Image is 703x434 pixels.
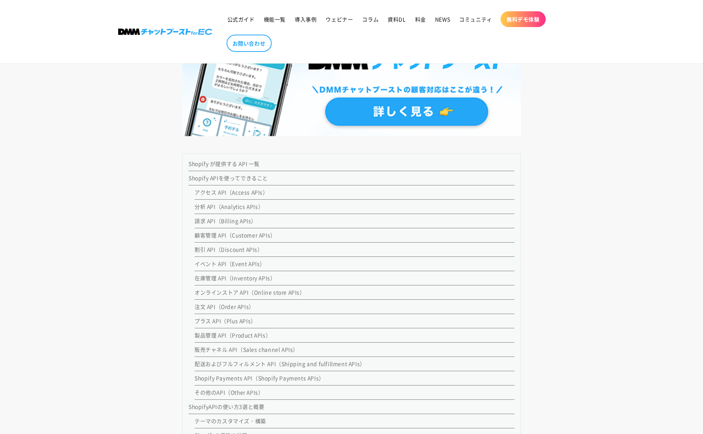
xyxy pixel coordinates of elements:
span: ウェビナー [326,16,353,23]
a: Shopify APIを使ってできること [189,174,268,182]
a: 公式ガイド [223,11,259,27]
a: ウェビナー [321,11,358,27]
a: 配送およびフルフィルメント API（Shipping and fulfillment APIs） [195,360,365,367]
span: コミュニティ [459,16,492,23]
a: 割引 API（Discount APIs） [195,246,263,253]
span: 料金 [415,16,426,23]
a: アクセス API（Access APIs） [195,188,268,196]
span: コラム [362,16,379,23]
a: 導入事例 [290,11,321,27]
a: 無料デモ体験 [501,11,546,27]
a: コラム [358,11,383,27]
a: オンラインストア API（Online store APIs） [195,288,305,296]
a: コミュニティ [455,11,497,27]
a: 製品管理 API（Product APIs） [195,331,271,339]
a: 販売チャネル API（Sales channel APIs） [195,346,298,353]
a: 請求 API（Billing APIs） [195,217,257,225]
a: 分析 API（Analytics APIs） [195,203,263,210]
span: お問い合わせ [233,40,266,47]
a: 料金 [411,11,431,27]
a: 機能一覧 [259,11,290,27]
span: 無料デモ体験 [507,16,540,23]
a: その他のAPI（Other APIs） [195,388,263,396]
span: NEWS [435,16,450,23]
span: 導入事例 [295,16,317,23]
a: テーマのカスタマイズ・構築 [195,417,266,425]
span: 公式ガイド [227,16,255,23]
a: プラス API（Plus APIs） [195,317,256,325]
img: DMMチャットブーストforEC [182,7,521,136]
span: 資料DL [388,16,406,23]
span: 機能一覧 [264,16,286,23]
a: 注文 API（Order APIs） [195,303,254,310]
img: 株式会社DMM Boost [118,29,212,35]
a: イベント API（Event APIs） [195,260,265,267]
a: Shopify Payments API（Shopify Payments APIs） [195,374,324,382]
a: Shopify が提供する API 一覧 [189,160,260,167]
a: 顧客管理 API（Customer APIs） [195,231,276,239]
a: 在庫管理 API（Inventory APIs） [195,274,275,282]
a: 資料DL [383,11,410,27]
a: ShopifyAPIの使い方3選と概要 [189,403,264,410]
a: お問い合わせ [227,35,272,52]
a: NEWS [431,11,455,27]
